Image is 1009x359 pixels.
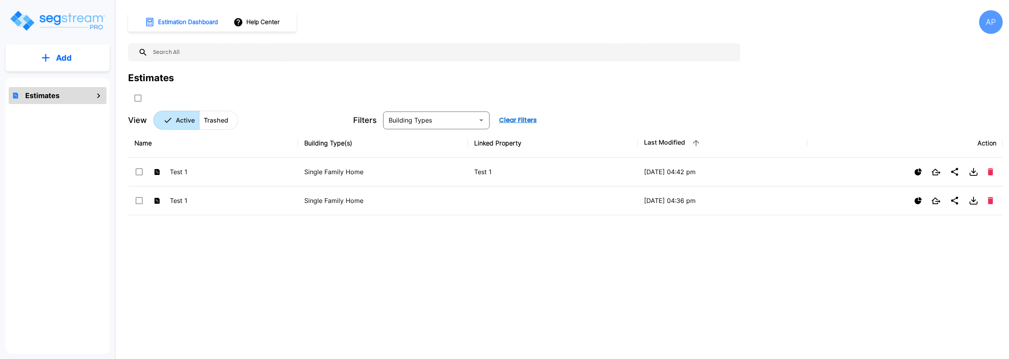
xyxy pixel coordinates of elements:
p: View [128,114,147,126]
p: Add [56,52,72,64]
div: Estimates [128,71,174,85]
p: Test 1 [170,167,213,177]
h1: Estimation Dashboard [158,18,218,27]
button: Share [947,164,962,180]
th: Linked Property [468,129,638,158]
th: Building Type(s) [298,129,468,158]
th: Last Modified [638,129,808,158]
button: Estimation Dashboard [142,14,222,30]
button: Open New Tab [928,166,944,179]
button: Open New Tab [928,194,944,207]
button: Show Ranges [911,194,925,208]
p: [DATE] 04:36 pm [644,196,801,205]
button: Delete [985,194,996,207]
p: Active [176,115,195,125]
button: Clear Filters [496,112,540,128]
button: Trashed [199,111,238,130]
button: Share [947,193,962,208]
button: SelectAll [130,90,146,106]
button: Show Ranges [911,165,925,179]
h1: Estimates [25,90,60,101]
p: Filters [353,114,377,126]
p: Test 1 [170,196,213,205]
button: Delete [985,165,996,179]
input: Building Types [385,115,474,126]
p: Trashed [204,115,228,125]
p: [DATE] 04:42 pm [644,167,801,177]
div: Platform [153,111,238,130]
th: Action [807,129,1003,158]
p: Test 1 [474,167,631,177]
button: Add [6,47,110,69]
button: Active [153,111,199,130]
div: AP [979,10,1003,34]
div: Name [134,138,292,148]
p: Single Family Home [304,167,462,177]
button: Download [966,193,981,208]
img: Logo [9,9,106,32]
button: Help Center [232,15,283,30]
button: Download [966,164,981,180]
button: Open [476,115,487,126]
input: Search All [148,43,736,61]
p: Single Family Home [304,196,462,205]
